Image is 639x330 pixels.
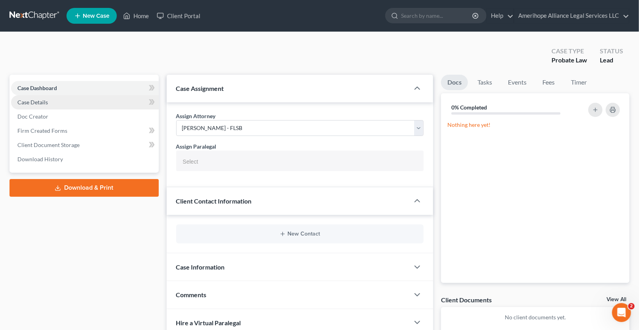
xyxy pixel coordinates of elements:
[176,319,241,326] span: Hire a Virtual Paralegal
[10,179,159,197] a: Download & Print
[441,296,492,304] div: Client Documents
[447,121,623,129] p: Nothing here yet!
[176,263,225,271] span: Case Information
[11,81,159,95] a: Case Dashboard
[17,141,80,148] span: Client Document Storage
[17,127,67,134] span: Firm Created Forms
[471,75,498,90] a: Tasks
[17,85,57,91] span: Case Dashboard
[11,124,159,138] a: Firm Created Forms
[17,113,48,120] span: Doc Creator
[11,109,159,124] a: Doc Creator
[536,75,561,90] a: Fees
[607,297,626,302] a: View All
[176,85,224,92] span: Case Assignment
[565,75,593,90] a: Timer
[447,313,623,321] p: No client documents yet.
[552,56,587,65] div: Probate Law
[176,197,252,205] span: Client Contact Information
[11,152,159,166] a: Download History
[176,112,216,120] label: Assign Attorney
[176,291,207,298] span: Comments
[612,303,631,322] iframe: Intercom live chat
[502,75,533,90] a: Events
[451,104,487,111] strong: 0% Completed
[176,142,217,151] label: Assign Paralegal
[153,9,204,23] a: Client Portal
[600,56,623,65] div: Lead
[514,9,629,23] a: Amerihope Alliance Legal Services LLC
[17,99,48,106] span: Case Details
[83,13,109,19] span: New Case
[552,47,587,56] div: Case Type
[17,156,63,162] span: Download History
[600,47,623,56] div: Status
[487,9,513,23] a: Help
[441,75,468,90] a: Docs
[11,95,159,109] a: Case Details
[11,138,159,152] a: Client Document Storage
[183,231,418,237] button: New Contact
[119,9,153,23] a: Home
[628,303,635,309] span: 2
[401,8,474,23] input: Search by name...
